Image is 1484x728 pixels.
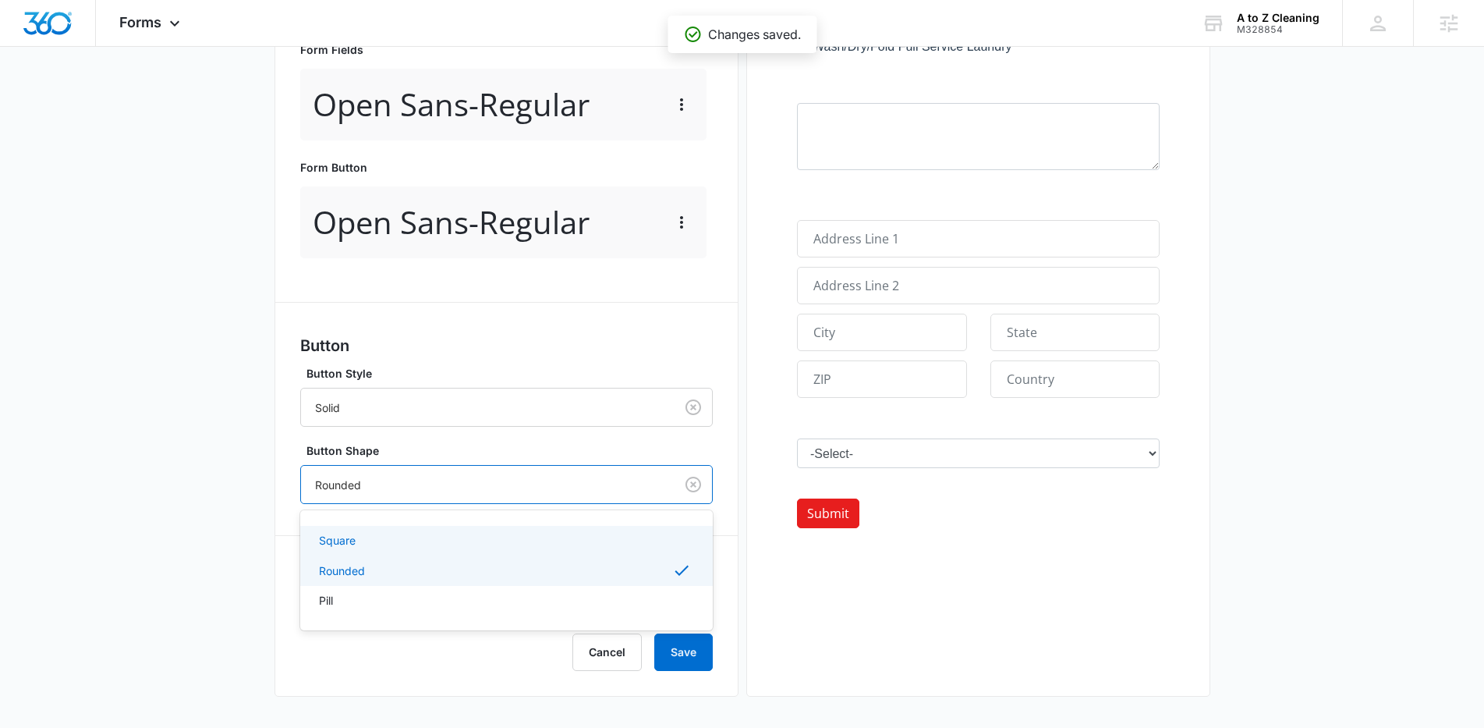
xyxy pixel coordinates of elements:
[16,312,133,331] label: Laundromat Services
[300,159,707,176] p: Form Button
[1237,12,1319,24] div: account name
[654,634,713,671] button: Save
[16,337,215,356] label: Wash/Dry/Fold Full Service Laundry
[319,592,333,609] p: Pill
[313,81,590,128] p: Open Sans - Regular
[16,287,225,306] label: Pick Up and Delivery Laundry Service
[313,199,590,246] p: Open Sans - Regular
[1237,24,1319,35] div: account id
[193,613,363,651] input: State
[193,660,363,698] input: Country
[708,25,801,44] p: Changes saved.
[306,442,719,459] label: Button Shape
[119,14,161,30] span: Forms
[306,365,719,382] label: Button Style
[681,395,706,420] button: Clear
[681,472,706,497] button: Clear
[319,563,365,579] p: Rounded
[319,532,356,549] p: Square
[300,334,713,357] h3: Button
[572,634,642,671] button: Cancel
[300,41,707,58] p: Form Fields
